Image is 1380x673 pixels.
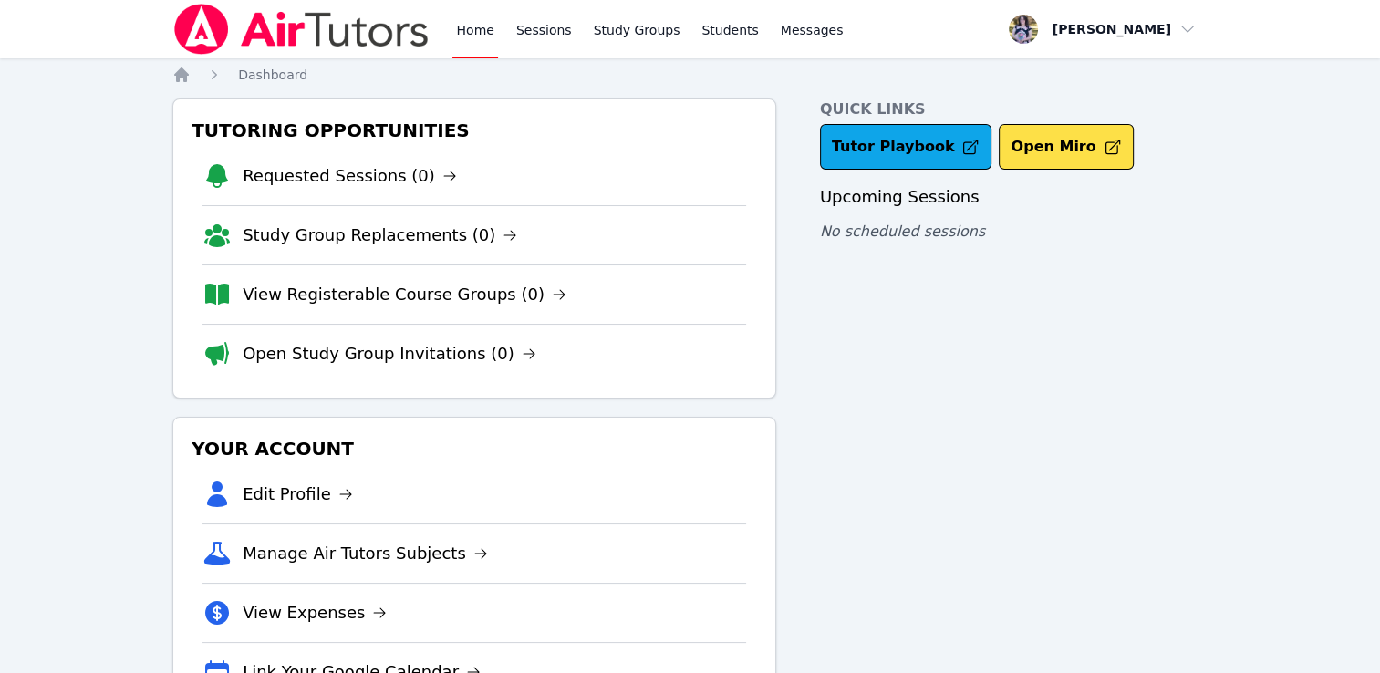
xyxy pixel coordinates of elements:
button: Open Miro [999,124,1133,170]
nav: Breadcrumb [172,66,1208,84]
span: Messages [781,21,844,39]
h3: Your Account [188,432,761,465]
a: Dashboard [238,66,307,84]
h3: Tutoring Opportunities [188,114,761,147]
a: View Registerable Course Groups (0) [243,282,566,307]
a: View Expenses [243,600,387,626]
a: Study Group Replacements (0) [243,223,517,248]
a: Requested Sessions (0) [243,163,457,189]
img: Air Tutors [172,4,431,55]
a: Manage Air Tutors Subjects [243,541,488,566]
a: Tutor Playbook [820,124,992,170]
h3: Upcoming Sessions [820,184,1208,210]
a: Open Study Group Invitations (0) [243,341,536,367]
span: Dashboard [238,67,307,82]
h4: Quick Links [820,98,1208,120]
span: No scheduled sessions [820,223,985,240]
a: Edit Profile [243,481,353,507]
